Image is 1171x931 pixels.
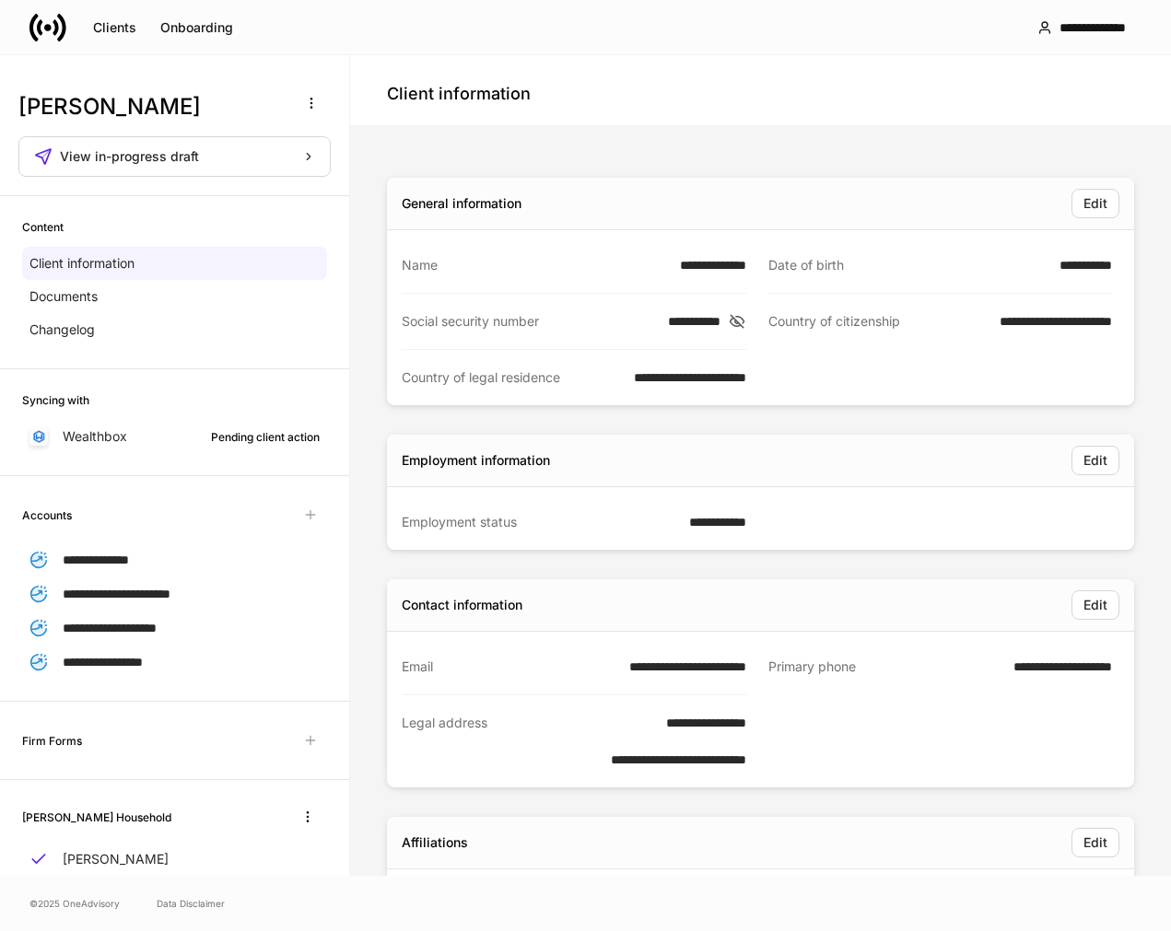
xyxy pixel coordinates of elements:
div: Country of citizenship [768,312,989,332]
p: Changelog [29,320,95,339]
div: Country of legal residence [402,368,623,387]
span: View in-progress draft [60,150,199,163]
div: Social security number [402,312,657,331]
h3: [PERSON_NAME] [18,92,285,122]
div: Email [402,658,618,676]
button: View in-progress draft [18,136,331,177]
p: [PERSON_NAME] [63,850,169,868]
p: Wealthbox [63,427,127,446]
button: Edit [1071,446,1119,475]
div: Primary phone [768,658,1003,677]
div: Name [402,256,669,274]
a: Client information [22,247,327,280]
div: Edit [1083,454,1107,467]
span: © 2025 OneAdvisory [29,896,120,911]
p: Documents [29,287,98,306]
div: Edit [1083,197,1107,210]
h6: [PERSON_NAME] Household [22,809,171,826]
a: [PERSON_NAME] [22,843,327,876]
div: Pending client action [211,428,320,446]
div: General information [402,194,521,213]
a: Documents [22,280,327,313]
a: WealthboxPending client action [22,420,327,453]
button: Edit [1071,189,1119,218]
button: Edit [1071,590,1119,620]
div: Contact information [402,596,522,614]
div: Edit [1083,836,1107,849]
div: Date of birth [768,256,1049,274]
button: Clients [81,13,148,42]
h4: Client information [387,83,531,105]
p: Client information [29,254,135,273]
div: Onboarding [160,21,233,34]
h6: Content [22,218,64,236]
h6: Accounts [22,506,72,524]
button: Onboarding [148,13,245,42]
div: Clients [93,21,136,34]
a: Changelog [22,313,327,346]
h6: Firm Forms [22,732,82,750]
div: Affiliations [402,833,468,852]
span: Unavailable with outstanding requests for information [294,498,327,531]
button: Edit [1071,828,1119,857]
span: Unavailable with outstanding requests for information [294,724,327,757]
div: Legal address [402,714,600,769]
a: Data Disclaimer [157,896,225,911]
div: Edit [1083,599,1107,611]
div: Employment information [402,451,550,470]
div: Employment status [402,513,678,531]
h6: Syncing with [22,391,89,409]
